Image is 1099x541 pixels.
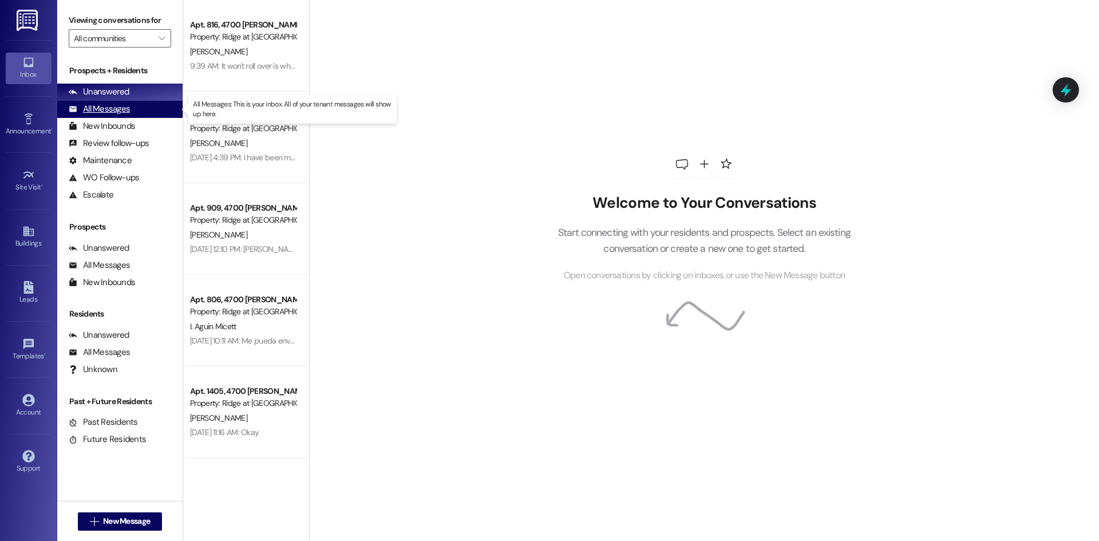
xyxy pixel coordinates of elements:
[69,137,149,149] div: Review follow-ups
[69,242,129,254] div: Unanswered
[6,390,52,421] a: Account
[6,53,52,84] a: Inbox
[159,34,165,43] i: 
[57,221,183,233] div: Prospects
[69,416,138,428] div: Past Residents
[190,413,247,423] span: [PERSON_NAME]
[193,100,392,119] p: All Messages: This is your inbox. All of your tenant messages will show up here.
[190,61,459,71] div: 9:39 AM: It won't roll over is what I'm telling you balanced should be at 0 by the 1st
[190,244,620,254] div: [DATE] 12:10 PM: [PERSON_NAME] this is [PERSON_NAME] at the ridge in unit #909 is it to late to r...
[6,334,52,365] a: Templates •
[78,512,163,531] button: New Message
[69,172,139,184] div: WO Follow-ups
[190,19,296,31] div: Apt. 816, 4700 [PERSON_NAME] 8
[190,321,236,331] span: I. Aguin Micett
[69,346,130,358] div: All Messages
[190,397,296,409] div: Property: Ridge at [GEOGRAPHIC_DATA] (4506)
[69,364,117,376] div: Unknown
[69,103,130,115] div: All Messages
[74,29,153,48] input: All communities
[17,10,40,31] img: ResiDesk Logo
[103,515,150,527] span: New Message
[69,259,130,271] div: All Messages
[69,189,113,201] div: Escalate
[190,46,247,57] span: [PERSON_NAME]
[6,222,52,252] a: Buildings
[69,433,146,445] div: Future Residents
[190,335,493,346] div: [DATE] 10:11 AM: Me pueda enviar la aplicación desbloqueada para realizar el pago por favor
[564,268,845,283] span: Open conversations by clicking on inboxes or use the New Message button
[190,294,296,306] div: Apt. 806, 4700 [PERSON_NAME] 8
[190,427,259,437] div: [DATE] 11:16 AM: Okay
[190,230,247,240] span: [PERSON_NAME]
[190,214,296,226] div: Property: Ridge at [GEOGRAPHIC_DATA] (4506)
[69,86,129,98] div: Unanswered
[57,65,183,77] div: Prospects + Residents
[69,120,135,132] div: New Inbounds
[190,202,296,214] div: Apt. 909, 4700 [PERSON_NAME] 9
[44,350,46,358] span: •
[540,224,868,257] p: Start connecting with your residents and prospects. Select an existing conversation or create a n...
[51,125,53,133] span: •
[57,396,183,408] div: Past + Future Residents
[57,308,183,320] div: Residents
[190,385,296,397] div: Apt. 1405, 4700 [PERSON_NAME] 14
[6,447,52,477] a: Support
[69,155,132,167] div: Maintenance
[41,181,43,189] span: •
[540,194,868,212] h2: Welcome to Your Conversations
[6,165,52,196] a: Site Visit •
[90,517,98,526] i: 
[190,123,296,135] div: Property: Ridge at [GEOGRAPHIC_DATA] (4506)
[69,11,171,29] label: Viewing conversations for
[190,306,296,318] div: Property: Ridge at [GEOGRAPHIC_DATA] (4506)
[190,31,296,43] div: Property: Ridge at [GEOGRAPHIC_DATA] (4506)
[190,138,247,148] span: [PERSON_NAME]
[69,329,129,341] div: Unanswered
[6,278,52,309] a: Leads
[69,277,135,289] div: New Inbounds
